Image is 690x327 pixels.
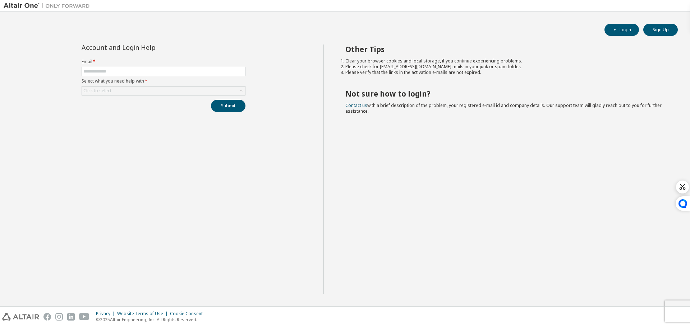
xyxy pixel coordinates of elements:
img: facebook.svg [43,313,51,321]
button: Submit [211,100,245,112]
img: instagram.svg [55,313,63,321]
a: Contact us [345,102,367,108]
button: Login [604,24,639,36]
div: Website Terms of Use [117,311,170,317]
label: Select what you need help with [82,78,245,84]
div: Privacy [96,311,117,317]
li: Please verify that the links in the activation e-mails are not expired. [345,70,665,75]
label: Email [82,59,245,65]
li: Please check for [EMAIL_ADDRESS][DOMAIN_NAME] mails in your junk or spam folder. [345,64,665,70]
span: with a brief description of the problem, your registered e-mail id and company details. Our suppo... [345,102,662,114]
img: altair_logo.svg [2,313,39,321]
li: Clear your browser cookies and local storage, if you continue experiencing problems. [345,58,665,64]
img: linkedin.svg [67,313,75,321]
div: Cookie Consent [170,311,207,317]
p: © 2025 Altair Engineering, Inc. All Rights Reserved. [96,317,207,323]
div: Account and Login Help [82,45,213,50]
h2: Other Tips [345,45,665,54]
button: Sign Up [643,24,678,36]
div: Click to select [83,88,111,94]
img: Altair One [4,2,93,9]
h2: Not sure how to login? [345,89,665,98]
img: youtube.svg [79,313,89,321]
div: Click to select [82,87,245,95]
